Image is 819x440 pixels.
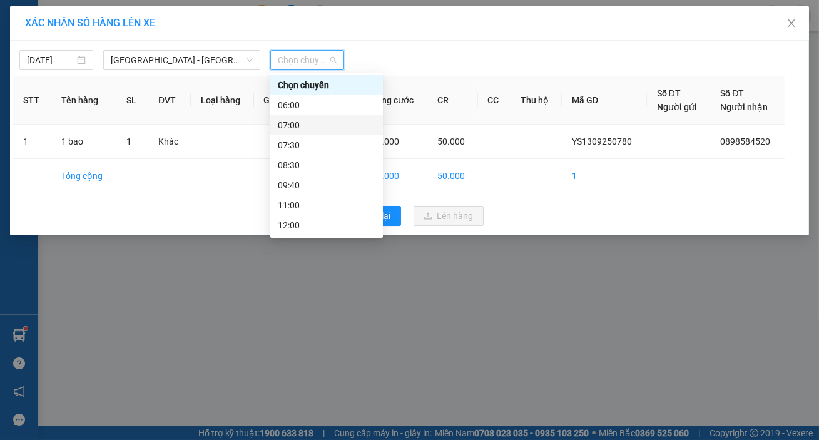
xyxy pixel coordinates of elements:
div: 08:30 [278,158,375,172]
th: Tổng cước [362,76,427,125]
button: uploadLên hàng [414,206,484,226]
span: 0984013659 [42,85,98,96]
th: Ghi chú [254,76,307,125]
span: Chọn chuyến [278,51,337,69]
th: ĐVT [148,76,191,125]
td: 1 [562,159,647,193]
button: Close [774,6,809,41]
th: Mã GD [562,76,647,125]
td: Tổng cộng [51,159,116,193]
span: YS1309250780 [572,136,632,146]
div: 07:00 [278,118,375,132]
div: Chọn chuyến [270,75,383,95]
span: Hà Nội - Thái Thụy (45 chỗ) [111,51,253,69]
span: Người nhận [720,102,768,112]
span: Số ĐT [720,88,744,98]
span: 19009397 [98,18,135,28]
div: 11:00 [278,198,375,212]
span: Gửi [9,51,23,61]
td: 50.000 [362,159,427,193]
span: 0898584520 [720,136,770,146]
span: Người gửi [657,102,697,112]
span: down [246,56,253,64]
div: 09:40 [278,178,375,192]
th: CC [478,76,511,125]
span: close [786,18,796,28]
th: Thu hộ [511,76,562,125]
span: Số ĐT [657,88,681,98]
span: - [39,85,98,96]
span: XÁC NHẬN SỐ HÀNG LÊN XE [25,17,155,29]
th: SL [116,76,148,125]
th: STT [13,76,51,125]
td: 50.000 [427,159,478,193]
td: 1 bao [51,125,116,159]
span: 1 [126,136,131,146]
span: - [36,32,39,43]
th: Tên hàng [51,76,116,125]
strong: HOTLINE : [53,18,95,28]
div: Chọn chuyến [278,78,375,92]
div: 07:30 [278,138,375,152]
strong: CÔNG TY VẬN TẢI ĐỨC TRƯỞNG [27,7,161,16]
th: Loại hàng [191,76,254,125]
div: 12:00 [278,218,375,232]
span: 50.000 [372,136,399,146]
div: 06:00 [278,98,375,112]
th: CR [427,76,478,125]
td: Khác [148,125,191,159]
input: 13/09/2025 [27,53,74,67]
td: 1 [13,125,51,159]
span: VP [GEOGRAPHIC_DATA] - [36,45,165,79]
span: 50.000 [437,136,465,146]
span: DCT20/51A Phường [GEOGRAPHIC_DATA] [36,57,143,79]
